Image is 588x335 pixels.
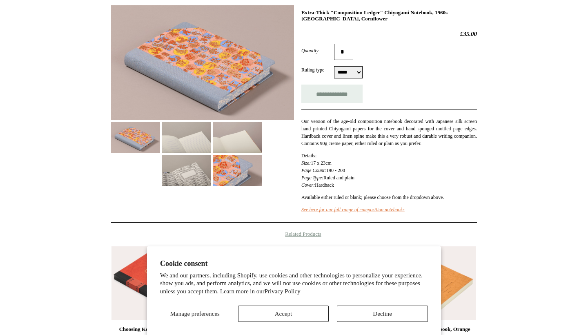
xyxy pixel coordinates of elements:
em: Page Count: [301,167,326,173]
em: Size: [301,160,311,166]
em: Page Type: [301,175,323,181]
span: Manage preferences [170,310,220,317]
img: Extra-Thick "Composition Ledger" Chiyogami Notebook, 1960s Japan, Cornflower [111,5,294,120]
p: We and our partners, including Shopify, use cookies and other technologies to personalize your ex... [160,272,428,296]
span: 17 x 23cm [311,160,332,166]
span: Ruled and plain [323,175,354,181]
h1: Extra-Thick "Composition Ledger" Chiyogami Notebook, 1960s [GEOGRAPHIC_DATA], Cornflower [301,9,477,22]
p: 190 - 200 [301,152,477,189]
h2: Cookie consent [160,259,428,268]
em: Cover: [301,182,315,188]
label: Quantity [301,47,334,54]
a: See here for our full range of composition notebooks [301,207,405,212]
h4: Related Products [90,231,498,237]
button: Decline [337,306,428,322]
img: Extra-Thick "Composition Ledger" Chiyogami Notebook, 1960s Japan, Cornflower [213,122,262,153]
img: Extra-Thick "Composition Ledger" Chiyogami Notebook, 1960s Japan, Cornflower [162,155,211,185]
p: Available either ruled or blank; please choose from the dropdown above. [301,194,477,201]
h2: £35.00 [301,30,477,38]
button: Accept [238,306,329,322]
img: Extra-Thick "Composition Ledger" Chiyogami Notebook, 1960s Japan, Cornflower [111,122,160,153]
span: Details: [301,153,316,159]
a: Choosing Keeping Micro Grid B6 Notebook, Vermilion Choosing Keeping Micro Grid B6 Notebook, Vermi... [111,246,227,320]
a: Privacy Policy [265,288,301,295]
img: Choosing Keeping Micro Grid B6 Notebook, Vermilion [111,246,227,320]
label: Ruling type [301,66,334,74]
button: Manage preferences [160,306,230,322]
span: Our version of the age-old composition notebook decorated with Japanese silk screen hand printed ... [301,118,477,146]
img: Extra-Thick "Composition Ledger" Chiyogami Notebook, 1960s Japan, Cornflower [162,122,211,153]
img: Extra-Thick "Composition Ledger" Chiyogami Notebook, 1960s Japan, Cornflower [213,155,262,185]
span: Hardback [315,182,334,188]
